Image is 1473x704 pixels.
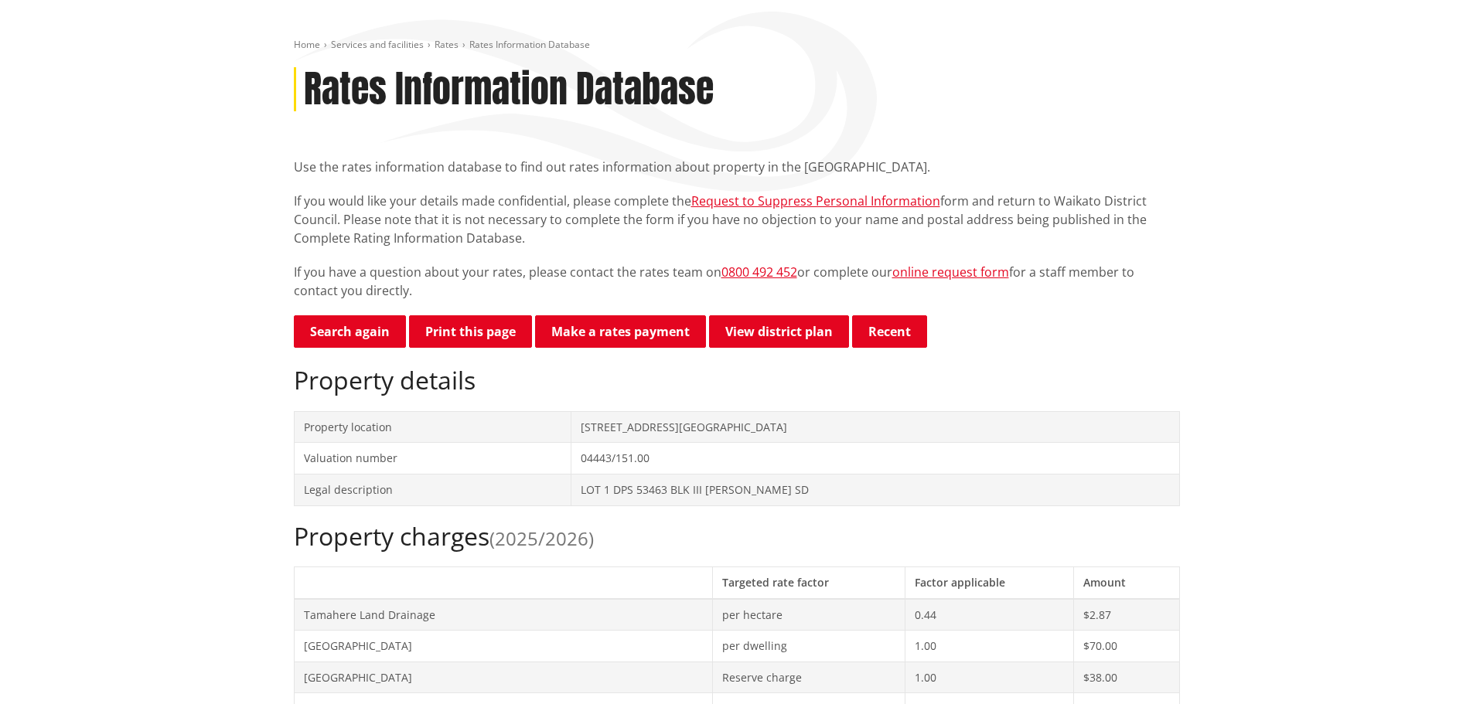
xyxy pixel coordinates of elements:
iframe: Messenger Launcher [1402,639,1458,695]
td: Property location [294,411,571,443]
a: Request to Suppress Personal Information [691,192,940,209]
th: Targeted rate factor [712,566,905,598]
td: 04443/151.00 [571,443,1179,474]
nav: breadcrumb [294,39,1180,52]
td: Valuation number [294,443,571,474]
td: $2.87 [1074,599,1179,631]
button: Recent [852,315,927,348]
a: online request form [892,264,1009,281]
p: If you have a question about your rates, please contact the rates team on or complete our for a s... [294,263,1180,300]
td: Tamahere Land Drainage [294,599,712,631]
button: Print this page [409,315,532,348]
td: 1.00 [905,631,1074,662]
td: $70.00 [1074,631,1179,662]
a: Services and facilities [331,38,424,51]
td: per hectare [712,599,905,631]
td: Reserve charge [712,661,905,693]
td: per dwelling [712,631,905,662]
td: [GEOGRAPHIC_DATA] [294,661,712,693]
span: (2025/2026) [489,525,594,551]
th: Factor applicable [905,566,1074,598]
td: [STREET_ADDRESS][GEOGRAPHIC_DATA] [571,411,1179,443]
td: LOT 1 DPS 53463 BLK III [PERSON_NAME] SD [571,474,1179,505]
a: Rates [435,38,459,51]
td: $38.00 [1074,661,1179,693]
a: Search again [294,315,406,348]
p: Use the rates information database to find out rates information about property in the [GEOGRAPHI... [294,158,1180,176]
span: Rates Information Database [469,38,590,51]
h2: Property details [294,366,1180,395]
a: View district plan [709,315,849,348]
td: Legal description [294,474,571,505]
a: Home [294,38,320,51]
td: 1.00 [905,661,1074,693]
h2: Property charges [294,522,1180,551]
p: If you would like your details made confidential, please complete the form and return to Waikato ... [294,192,1180,247]
td: [GEOGRAPHIC_DATA] [294,631,712,662]
td: 0.44 [905,599,1074,631]
a: 0800 492 452 [721,264,797,281]
h1: Rates Information Database [304,67,714,112]
th: Amount [1074,566,1179,598]
a: Make a rates payment [535,315,706,348]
